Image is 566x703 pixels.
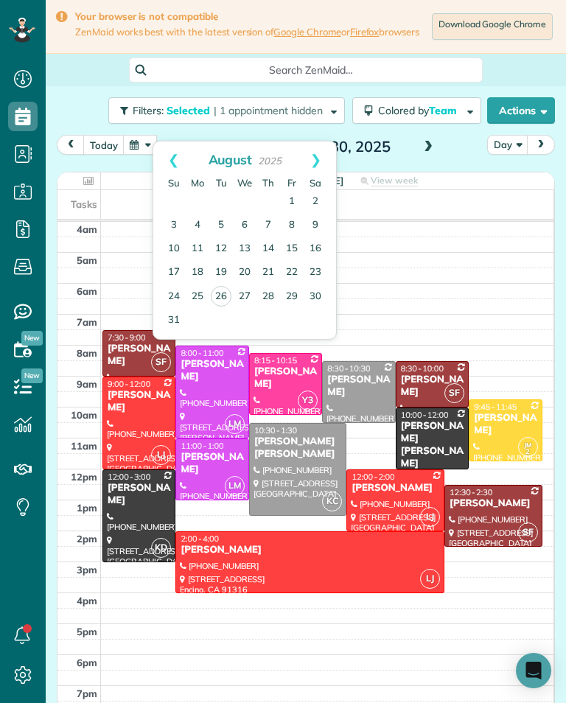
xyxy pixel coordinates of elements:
[351,482,440,494] div: [PERSON_NAME]
[474,402,517,412] span: 9:45 - 11:45
[400,374,464,399] div: [PERSON_NAME]
[233,261,256,284] a: 20
[487,97,555,124] button: Actions
[77,378,97,390] span: 9am
[101,97,345,124] a: Filters: Selected | 1 appointment hidden
[516,653,551,688] div: Open Intercom Messenger
[211,286,231,307] a: 26
[186,285,209,309] a: 25
[77,347,97,359] span: 8am
[21,368,43,383] span: New
[108,472,150,482] span: 12:00 - 3:00
[304,261,327,284] a: 23
[71,471,97,483] span: 12pm
[420,507,440,527] span: LJ
[77,688,97,699] span: 7pm
[233,285,256,309] a: 27
[225,414,245,434] span: LM
[162,261,186,284] a: 17
[304,285,327,309] a: 30
[233,214,256,237] a: 6
[77,254,97,266] span: 5am
[304,190,327,214] a: 2
[209,214,233,237] a: 5
[77,285,97,297] span: 6am
[420,569,440,589] span: LJ
[256,237,280,261] a: 14
[162,309,186,332] a: 31
[450,487,492,497] span: 12:30 - 2:30
[133,104,164,117] span: Filters:
[312,175,343,186] span: [DATE]
[108,97,345,124] button: Filters: Selected | 1 appointment hidden
[77,502,97,514] span: 1pm
[280,237,304,261] a: 15
[77,657,97,668] span: 6pm
[71,198,97,210] span: Tasks
[254,355,297,366] span: 8:15 - 10:15
[77,564,97,576] span: 3pm
[83,135,125,155] button: today
[77,223,97,235] span: 4am
[214,104,323,117] span: | 1 appointment hidden
[108,379,150,389] span: 9:00 - 12:00
[233,237,256,261] a: 13
[273,26,341,38] a: Google Chrome
[524,441,531,449] span: JM
[287,177,296,189] span: Friday
[256,214,280,237] a: 7
[449,497,538,510] div: [PERSON_NAME]
[225,476,245,496] span: LM
[326,374,391,399] div: [PERSON_NAME]
[181,441,223,451] span: 11:00 - 1:00
[107,389,171,414] div: [PERSON_NAME]
[57,135,85,155] button: prev
[254,436,343,461] div: [PERSON_NAME] [PERSON_NAME]
[180,451,244,476] div: [PERSON_NAME]
[186,261,209,284] a: 18
[350,26,380,38] a: Firefox
[473,412,537,437] div: [PERSON_NAME]
[371,175,418,186] span: View week
[77,626,97,637] span: 5pm
[181,348,223,358] span: 8:00 - 11:00
[518,522,538,542] span: SF
[280,214,304,237] a: 8
[280,285,304,309] a: 29
[401,363,444,374] span: 8:30 - 10:00
[186,214,209,237] a: 4
[327,363,370,374] span: 8:30 - 10:30
[230,139,414,155] h2: [DATE] 30, 2025
[108,332,146,343] span: 7:30 - 9:00
[310,177,321,189] span: Saturday
[162,214,186,237] a: 3
[322,492,342,511] span: KC
[519,445,537,459] small: 2
[258,155,282,167] span: 2025
[77,533,97,545] span: 2pm
[75,10,419,23] strong: Your browser is not compatible
[444,383,464,403] span: SF
[401,410,449,420] span: 10:00 - 12:00
[71,440,97,452] span: 11am
[527,135,555,155] button: next
[256,285,280,309] a: 28
[107,343,171,368] div: [PERSON_NAME]
[487,135,528,155] button: Day
[254,425,297,436] span: 10:30 - 1:30
[181,534,219,544] span: 2:00 - 4:00
[180,544,440,556] div: [PERSON_NAME]
[151,445,171,465] span: LJ
[254,366,318,391] div: [PERSON_NAME]
[77,595,97,606] span: 4pm
[237,177,252,189] span: Wednesday
[151,538,171,558] span: KD
[180,358,244,383] div: [PERSON_NAME]
[262,177,274,189] span: Thursday
[167,104,211,117] span: Selected
[71,409,97,421] span: 10am
[191,177,204,189] span: Monday
[186,237,209,261] a: 11
[162,237,186,261] a: 10
[209,261,233,284] a: 19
